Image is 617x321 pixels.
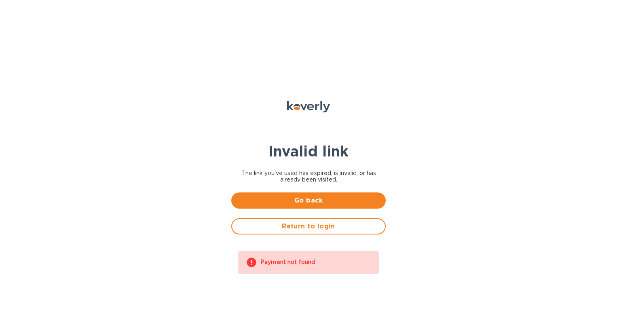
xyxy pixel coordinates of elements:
img: Koverly [287,101,330,112]
span: Go back [238,196,379,205]
button: Go back [231,192,386,209]
div: Payment not found [260,255,371,270]
span: The link you've used has expired, is invalid, or has already been visited. [231,170,386,183]
b: Invalid link [268,142,349,160]
button: Return to login [231,218,386,234]
span: Return to login [239,222,378,231]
